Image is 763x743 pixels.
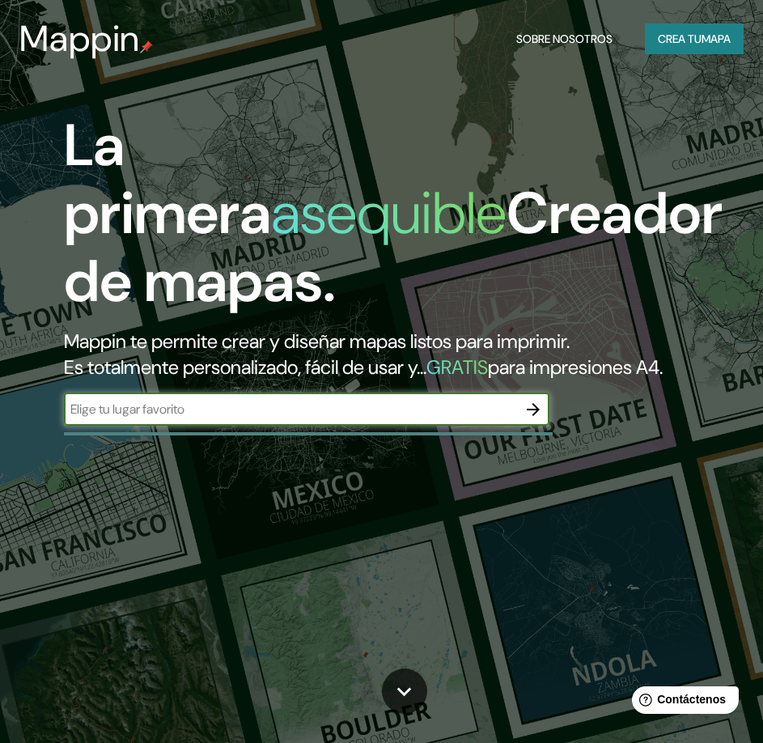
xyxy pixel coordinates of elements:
[271,176,507,251] font: asequible
[64,176,723,319] font: Creador de mapas.
[645,23,744,54] button: Crea tumapa
[19,15,140,62] font: Mappin
[64,108,271,251] font: La primera
[702,32,731,46] font: mapa
[658,32,702,46] font: Crea tu
[140,40,153,53] img: pin de mapeo
[619,680,745,725] iframe: Lanzador de widgets de ayuda
[510,23,619,54] button: Sobre nosotros
[64,329,570,354] font: Mappin te permite crear y diseñar mapas listos para imprimir.
[488,355,663,380] font: para impresiones A4.
[64,400,517,418] input: Elige tu lugar favorito
[516,32,613,46] font: Sobre nosotros
[426,355,488,380] font: GRATIS
[64,355,426,380] font: Es totalmente personalizado, fácil de usar y...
